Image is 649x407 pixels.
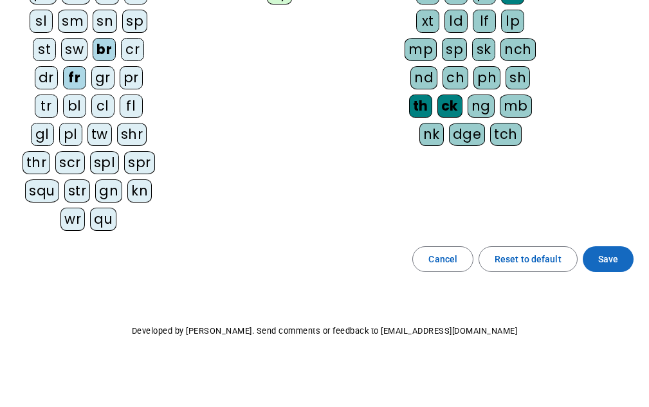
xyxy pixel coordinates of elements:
div: thr [23,151,51,174]
div: ck [437,95,462,118]
div: mb [500,95,532,118]
div: gl [31,123,54,146]
span: Save [598,251,618,267]
div: shr [117,123,147,146]
div: str [64,179,91,203]
div: bl [63,95,86,118]
button: Cancel [412,246,473,272]
span: Cancel [428,251,457,267]
div: spr [124,151,155,174]
div: lp [501,10,524,33]
div: ch [443,66,468,89]
div: kn [127,179,152,203]
div: nch [500,38,536,61]
div: ng [468,95,495,118]
div: tch [490,123,522,146]
div: sk [472,38,495,61]
div: nk [419,123,444,146]
div: ph [473,66,500,89]
div: br [93,38,116,61]
div: scr [55,151,85,174]
div: st [33,38,56,61]
div: dge [449,123,486,146]
div: sp [442,38,467,61]
div: squ [25,179,59,203]
div: th [409,95,432,118]
div: dr [35,66,58,89]
div: gn [95,179,122,203]
span: Reset to default [495,251,562,267]
div: spl [90,151,120,174]
div: mp [405,38,437,61]
div: tw [87,123,112,146]
button: Save [583,246,634,272]
div: xt [416,10,439,33]
div: sl [30,10,53,33]
div: fl [120,95,143,118]
div: lf [473,10,496,33]
div: pr [120,66,143,89]
div: tr [35,95,58,118]
div: cl [91,95,114,118]
div: gr [91,66,114,89]
div: pl [59,123,82,146]
button: Reset to default [479,246,578,272]
div: wr [60,208,85,231]
p: Developed by [PERSON_NAME]. Send comments or feedback to [EMAIL_ADDRESS][DOMAIN_NAME] [10,323,639,339]
div: sh [506,66,530,89]
div: fr [63,66,86,89]
div: sw [61,38,87,61]
div: qu [90,208,116,231]
div: sn [93,10,117,33]
div: sp [122,10,147,33]
div: sm [58,10,87,33]
div: ld [444,10,468,33]
div: nd [410,66,437,89]
div: cr [121,38,144,61]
